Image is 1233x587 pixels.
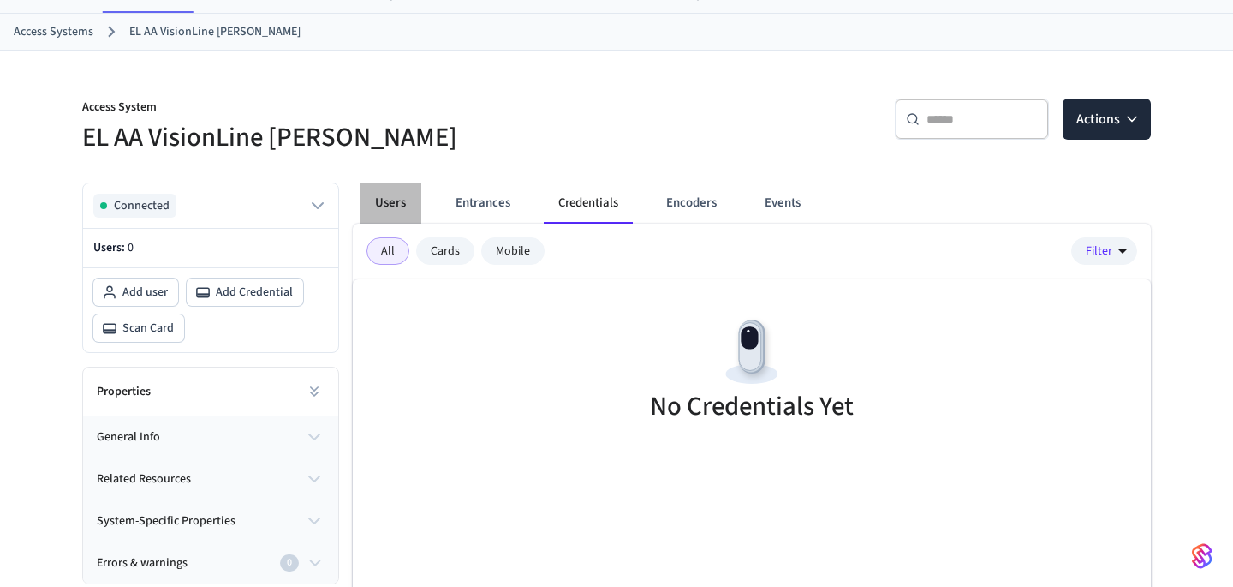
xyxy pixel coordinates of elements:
[93,239,328,257] p: Users:
[652,183,730,224] button: Encoders
[481,237,545,265] div: Mobile
[93,194,328,218] button: Connected
[1063,99,1151,140] button: Actions
[713,314,790,391] img: Devices Empty State
[97,470,191,488] span: related resources
[122,284,168,301] span: Add user
[122,320,174,337] span: Scan Card
[1192,542,1212,570] img: SeamLogoGradient.69752ec5.svg
[416,237,474,265] div: Cards
[114,197,170,214] span: Connected
[442,183,524,224] button: Entrances
[97,554,188,572] span: Errors & warnings
[360,183,421,224] button: Users
[83,500,338,542] button: system-specific properties
[82,99,606,120] p: Access System
[97,383,151,400] h2: Properties
[216,284,293,301] span: Add Credential
[14,23,93,41] a: Access Systems
[82,120,606,155] h5: EL AA VisionLine [PERSON_NAME]
[650,389,854,424] h5: No Credentials Yet
[545,183,632,224] button: Credentials
[751,183,814,224] button: Events
[97,512,235,530] span: system-specific properties
[128,239,134,256] span: 0
[93,279,178,306] button: Add user
[187,279,303,306] button: Add Credential
[366,237,409,265] div: All
[129,23,301,41] a: EL AA VisionLine [PERSON_NAME]
[83,542,338,584] button: Errors & warnings0
[83,416,338,458] button: general info
[1071,237,1137,265] button: Filter
[83,458,338,500] button: related resources
[97,428,160,446] span: general info
[280,554,299,572] div: 0
[93,314,184,342] button: Scan Card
